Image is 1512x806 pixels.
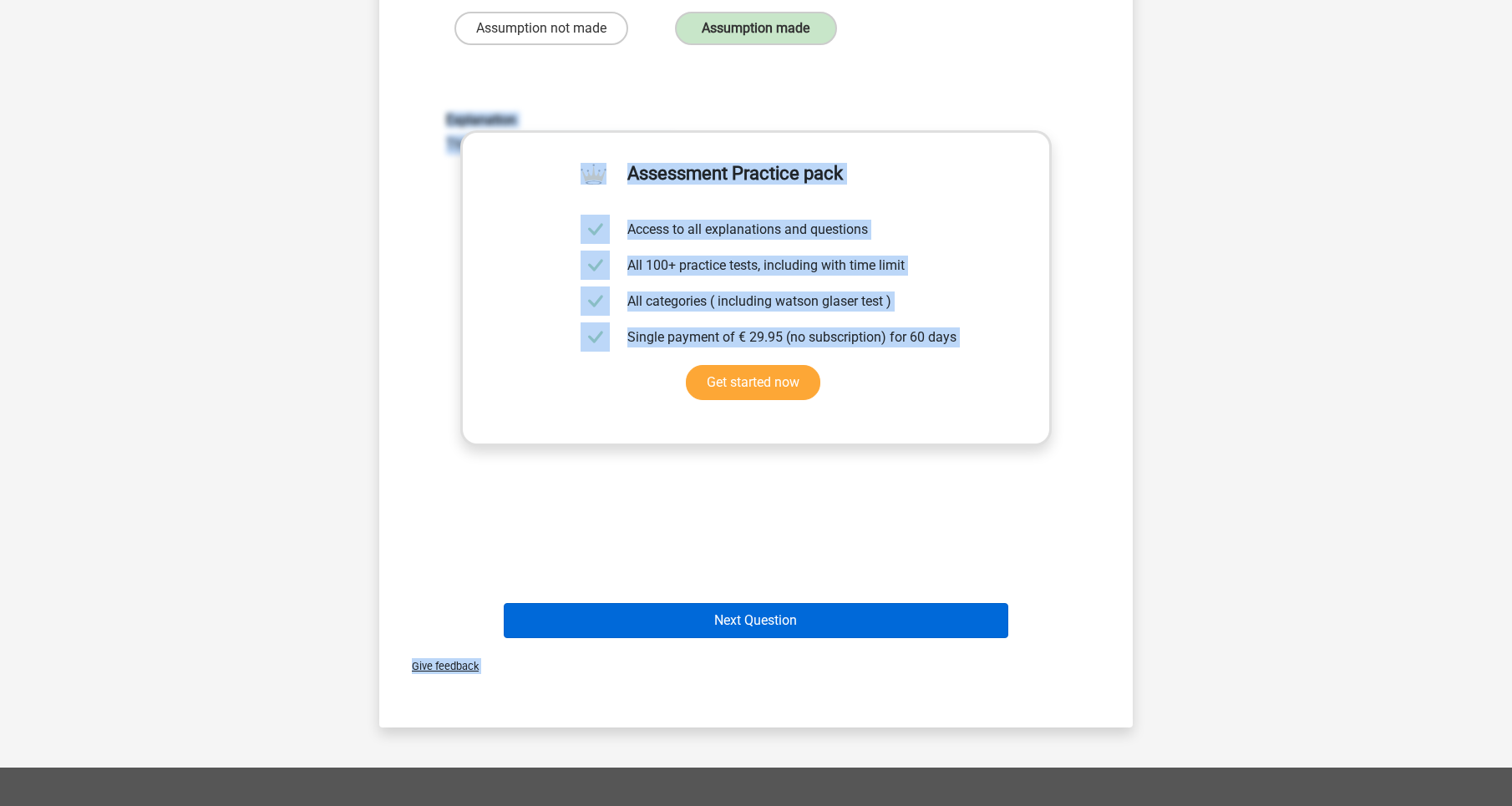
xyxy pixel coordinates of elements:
label: Assumption not made [454,12,628,45]
label: Assumption made [675,12,836,45]
span: Give feedback [398,660,479,672]
button: Next Question [504,603,1009,638]
a: Get started now [686,365,820,400]
div: This is assumed, a calculator is a tool. [434,112,1078,155]
h6: Explanation [446,112,1066,128]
